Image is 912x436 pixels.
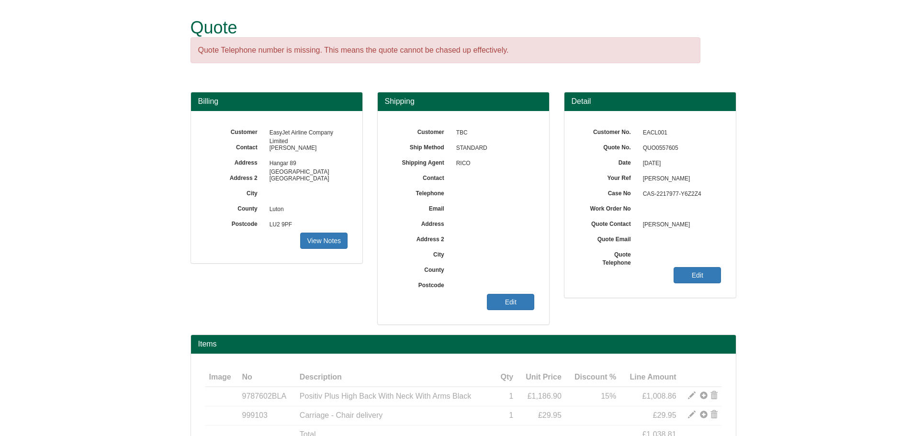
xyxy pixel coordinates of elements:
span: Carriage - Chair delivery [300,411,383,419]
h1: Quote [191,18,700,37]
a: Edit [487,294,534,310]
th: Description [296,368,495,387]
label: Address 2 [205,171,265,182]
span: £29.95 [538,411,562,419]
label: Address 2 [392,233,451,244]
td: 9787602BLA [238,387,296,406]
h2: Items [198,340,729,348]
a: View Notes [300,233,348,249]
th: Discount % [565,368,620,387]
label: Quote No. [579,141,638,152]
span: CAS-2217977-Y6Z2Z4 [638,187,721,202]
label: Postcode [392,279,451,290]
label: Ship Method [392,141,451,152]
label: Your Ref [579,171,638,182]
span: Positiv Plus High Back With Neck With Arms Black [300,392,471,400]
span: TBC [451,125,535,141]
span: [GEOGRAPHIC_DATA] [265,171,348,187]
span: Luton [265,202,348,217]
label: Date [579,156,638,167]
span: 1 [509,411,513,419]
label: Email [392,202,451,213]
h3: Shipping [385,97,542,106]
a: Edit [674,267,721,283]
h3: Detail [572,97,729,106]
span: Hangar 89 [GEOGRAPHIC_DATA] [265,156,348,171]
label: Customer No. [579,125,638,136]
label: Quote Email [579,233,638,244]
label: Case No [579,187,638,198]
label: County [392,263,451,274]
label: Address [392,217,451,228]
label: Contact [205,141,265,152]
th: Image [205,368,238,387]
label: Quote Contact [579,217,638,228]
span: RICO [451,156,535,171]
div: Quote Telephone number is missing. This means the quote cannot be chased up effectively. [191,37,700,64]
label: Postcode [205,217,265,228]
label: Customer [205,125,265,136]
th: Line Amount [620,368,680,387]
label: Customer [392,125,451,136]
span: LU2 9PF [265,217,348,233]
td: 999103 [238,406,296,425]
th: Qty [495,368,517,387]
label: City [205,187,265,198]
span: QUO0557605 [638,141,721,156]
label: Contact [392,171,451,182]
span: [PERSON_NAME] [265,141,348,156]
span: 15% [601,392,616,400]
label: Work Order No [579,202,638,213]
span: EACL001 [638,125,721,141]
label: Quote Telephone [579,248,638,267]
span: £29.95 [653,411,676,419]
th: Unit Price [517,368,565,387]
span: EasyJet Airline Company Limited [265,125,348,141]
span: [PERSON_NAME] [638,171,721,187]
span: £1,186.90 [528,392,562,400]
span: [PERSON_NAME] [638,217,721,233]
label: City [392,248,451,259]
label: County [205,202,265,213]
span: STANDARD [451,141,535,156]
label: Shipping Agent [392,156,451,167]
span: 1 [509,392,513,400]
h3: Billing [198,97,355,106]
label: Address [205,156,265,167]
span: £1,008.86 [642,392,676,400]
span: [DATE] [638,156,721,171]
th: No [238,368,296,387]
label: Telephone [392,187,451,198]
